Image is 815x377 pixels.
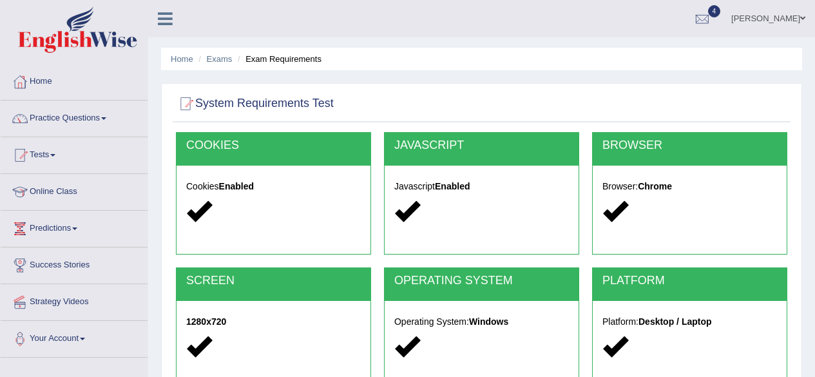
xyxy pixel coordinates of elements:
[171,54,193,64] a: Home
[469,316,508,327] strong: Windows
[1,64,148,96] a: Home
[394,317,569,327] h5: Operating System:
[1,101,148,133] a: Practice Questions
[1,137,148,169] a: Tests
[602,139,777,152] h2: BROWSER
[1,211,148,243] a: Predictions
[708,5,721,17] span: 4
[435,181,470,191] strong: Enabled
[186,182,361,191] h5: Cookies
[1,174,148,206] a: Online Class
[186,275,361,287] h2: SCREEN
[219,181,254,191] strong: Enabled
[602,182,777,191] h5: Browser:
[394,182,569,191] h5: Javascript
[1,321,148,353] a: Your Account
[602,275,777,287] h2: PLATFORM
[638,181,672,191] strong: Chrome
[207,54,233,64] a: Exams
[176,94,334,113] h2: System Requirements Test
[235,53,321,65] li: Exam Requirements
[394,275,569,287] h2: OPERATING SYSTEM
[1,247,148,280] a: Success Stories
[186,316,226,327] strong: 1280x720
[602,317,777,327] h5: Platform:
[638,316,712,327] strong: Desktop / Laptop
[394,139,569,152] h2: JAVASCRIPT
[186,139,361,152] h2: COOKIES
[1,284,148,316] a: Strategy Videos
